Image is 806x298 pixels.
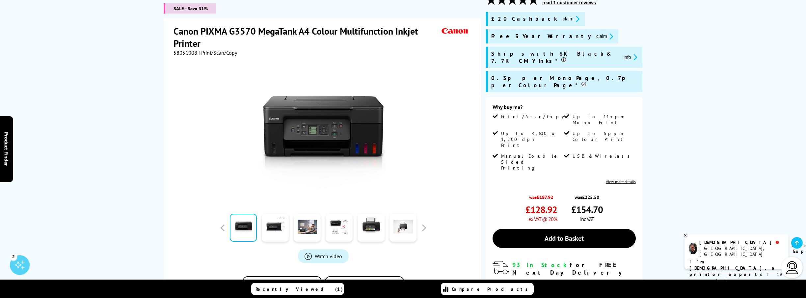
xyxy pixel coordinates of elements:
[571,191,603,200] span: was
[255,286,343,292] span: Recently Viewed (1)
[582,194,600,200] strike: £225.50
[512,279,625,286] span: Order for Free Delivery [DATE] 16 September!
[3,132,10,166] span: Product Finder
[491,33,591,40] span: Free 3 Year Warranty
[440,25,470,37] img: Canon
[199,49,237,56] span: | Print/Scan/Copy
[501,114,569,120] span: Print/Scan/Copy
[164,3,216,14] span: SALE - Save 31%
[594,33,615,40] button: promo-description
[580,216,594,222] span: inc VAT
[689,259,776,277] b: I'm [DEMOGRAPHIC_DATA], a printer expert
[441,283,534,295] a: Compare Products
[259,69,388,198] img: Canon PIXMA G3570 MegaTank
[251,283,344,295] a: Recently Viewed (1)
[537,194,553,200] strike: £187.92
[501,130,563,148] span: Up to 4,800 x 1,200 dpi Print
[573,114,634,125] span: Up to 11ppm Mono Print
[689,243,697,254] img: chris-livechat.png
[699,245,783,257] div: [GEOGRAPHIC_DATA], [GEOGRAPHIC_DATA]
[573,153,633,159] span: USB & Wireless
[493,261,636,285] div: modal_delivery
[491,50,618,65] span: Ships with 6K Black & 7.7K CMY Inks*
[174,25,440,49] h1: Canon PIXMA G3570 MegaTank A4 Colour Multifunction Inkjet Printer
[573,130,634,142] span: Up to 6ppm Colour Print
[493,229,636,248] a: Add to Basket
[512,261,570,269] span: 93 In Stock
[561,15,581,23] button: promo-description
[699,239,783,245] div: [DEMOGRAPHIC_DATA]
[786,261,799,274] img: user-headset-light.svg
[525,279,535,286] span: Now
[315,253,342,259] span: Watch video
[501,153,563,171] span: Manual Double Sided Printing
[10,253,17,260] div: 2
[512,261,636,276] div: for FREE Next Day Delivery
[298,249,349,263] a: Product_All_Videos
[595,278,599,284] sup: th
[525,191,557,200] span: was
[243,276,322,295] button: Add to Compare
[689,259,784,296] p: of 19 years! Leave me a message and I'll respond ASAP
[325,276,404,295] button: In the Box
[452,286,531,292] span: Compare Products
[493,104,636,114] div: Why buy me?
[571,203,603,216] span: £154.70
[174,49,197,56] span: 5805C008
[491,15,557,23] span: £20 Cashback
[622,53,639,61] button: promo-description
[491,74,639,89] span: 0.3p per Mono Page, 0.7p per Colour Page*
[606,179,636,184] a: View more details
[528,216,557,222] span: ex VAT @ 20%
[525,203,557,216] span: £128.92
